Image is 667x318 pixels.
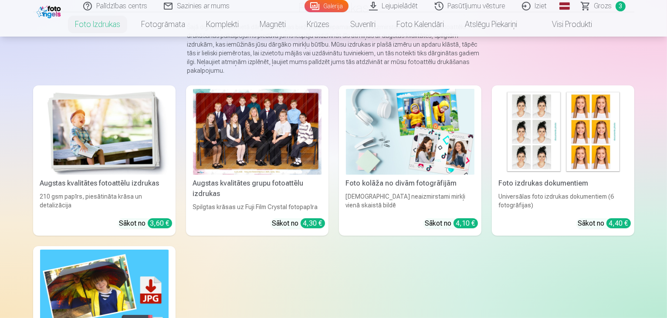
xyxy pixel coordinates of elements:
div: 210 gsm papīrs, piesātināta krāsa un detalizācija [37,192,172,211]
div: [DEMOGRAPHIC_DATA] neaizmirstami mirkļi vienā skaistā bildē [342,192,478,211]
img: Foto izdrukas dokumentiem [499,89,627,175]
a: Suvenīri [340,12,386,37]
a: Fotogrāmata [131,12,196,37]
div: Sākot no [425,218,478,229]
div: Foto kolāža no divām fotogrāfijām [342,178,478,189]
a: Krūzes [296,12,340,37]
div: Universālas foto izdrukas dokumentiem (6 fotogrāfijas) [495,192,631,211]
a: Foto kolāža no divām fotogrāfijāmFoto kolāža no divām fotogrāfijām[DEMOGRAPHIC_DATA] neaizmirstam... [339,85,481,236]
div: Augstas kvalitātes grupu fotoattēlu izdrukas [190,178,325,199]
a: Foto izdrukas [64,12,131,37]
p: Šajā digitālajā laikmetā dārgās atmiņas bieži paliek nepamanītas un aizmirstas ierīcēs. Mūsu foto... [187,23,480,75]
span: 3 [616,1,626,11]
a: Magnēti [249,12,296,37]
div: Sākot no [272,218,325,229]
div: 4,30 € [301,218,325,228]
div: Sākot no [119,218,172,229]
a: Augstas kvalitātes grupu fotoattēlu izdrukasSpilgtas krāsas uz Fuji Film Crystal fotopapīraSākot ... [186,85,328,236]
img: Augstas kvalitātes fotoattēlu izdrukas [40,89,169,175]
a: Komplekti [196,12,249,37]
a: Augstas kvalitātes fotoattēlu izdrukasAugstas kvalitātes fotoattēlu izdrukas210 gsm papīrs, piesā... [33,85,176,236]
a: Foto izdrukas dokumentiemFoto izdrukas dokumentiemUniversālas foto izdrukas dokumentiem (6 fotogr... [492,85,634,236]
div: Augstas kvalitātes fotoattēlu izdrukas [37,178,172,189]
img: Foto kolāža no divām fotogrāfijām [346,89,474,175]
div: Spilgtas krāsas uz Fuji Film Crystal fotopapīra [190,203,325,211]
div: 4,40 € [606,218,631,228]
div: 4,10 € [454,218,478,228]
div: 3,60 € [148,218,172,228]
a: Atslēgu piekariņi [454,12,528,37]
a: Visi produkti [528,12,603,37]
span: Grozs [594,1,612,11]
a: Foto kalendāri [386,12,454,37]
img: /fa1 [37,3,63,18]
div: Foto izdrukas dokumentiem [495,178,631,189]
div: Sākot no [578,218,631,229]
